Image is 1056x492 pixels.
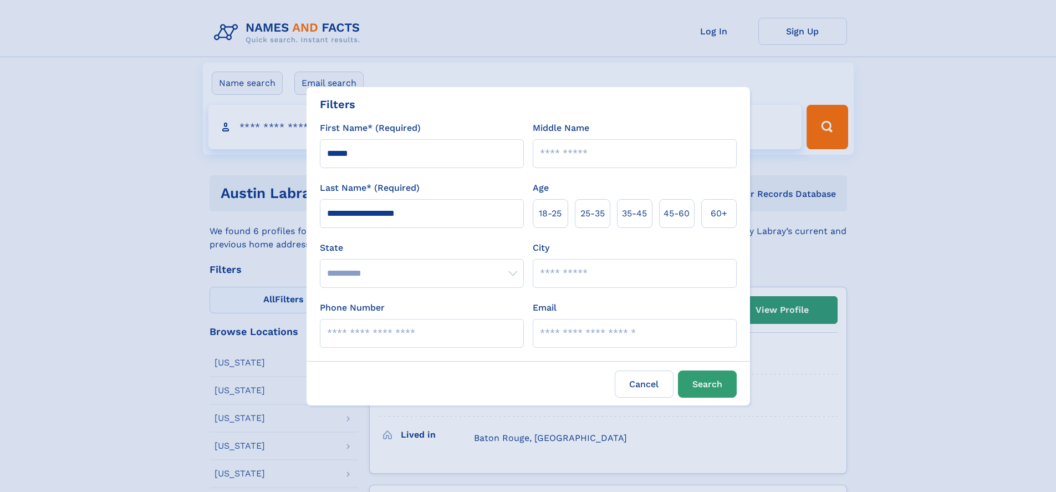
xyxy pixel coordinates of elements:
label: Phone Number [320,301,385,315]
label: Email [533,301,557,315]
button: Search [678,371,737,398]
label: State [320,241,524,255]
span: 60+ [711,207,727,220]
span: 18‑25 [539,207,562,220]
label: Last Name* (Required) [320,181,420,195]
label: Age [533,181,549,195]
label: City [533,241,549,255]
div: Filters [320,96,355,113]
span: 35‑45 [622,207,647,220]
label: Cancel [615,371,674,398]
span: 25‑35 [580,207,605,220]
label: Middle Name [533,121,589,135]
label: First Name* (Required) [320,121,421,135]
span: 45‑60 [664,207,690,220]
